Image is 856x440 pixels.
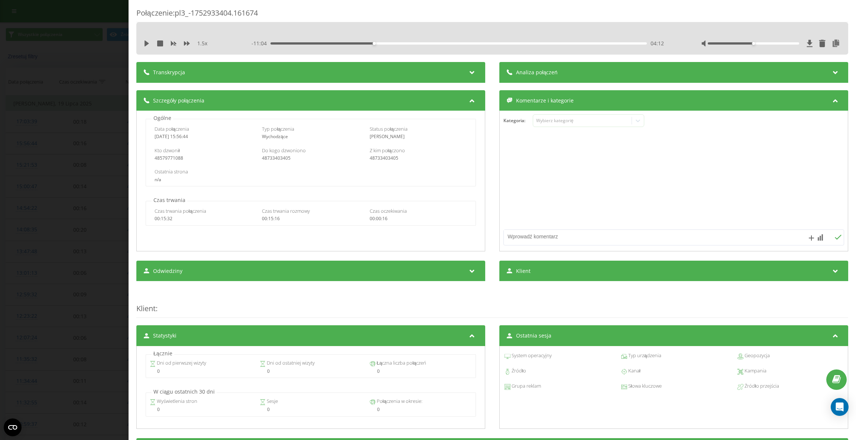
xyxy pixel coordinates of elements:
[752,42,755,45] div: Accessibility label
[197,40,207,47] span: 1.5 x
[4,418,22,436] button: Open CMP widget
[152,350,174,357] p: Łącznie
[153,69,185,76] span: Transkrypcja
[831,398,849,416] div: Open Intercom Messenger
[154,147,179,154] span: Kto dzwonił
[516,267,531,275] span: Klient
[536,118,629,124] div: Wybierz kategorię
[503,118,533,123] h4: Kategoria :
[260,407,362,412] div: 0
[516,332,551,339] span: Ostatnia sesja
[262,147,306,154] span: Do kogo dzwoniono
[252,40,270,47] span: - 11:04
[375,398,422,405] span: Połączenia w okresie:
[262,156,360,161] div: 48733403405
[369,369,471,374] div: 0
[369,147,405,154] span: Z kim połączono
[154,126,189,132] span: Data połączenia
[516,97,574,104] span: Komentarze i kategorie
[627,382,661,390] span: Słowa kluczowe
[152,196,187,204] p: Czas trwania
[156,359,206,367] span: Dni od pierwszej wizyty
[627,367,640,375] span: Kanał
[510,367,526,375] span: Źródło
[153,332,176,339] span: Statystyki
[262,216,360,221] div: 00:15:16
[154,134,252,139] div: [DATE] 15:56:44
[369,216,467,221] div: 00:00:16
[154,208,206,214] span: Czas trwania połączenia
[262,208,310,214] span: Czas trwania rozmowy
[510,352,552,359] span: System operacyjny
[743,382,779,390] span: Źródło przejścia
[154,177,467,182] div: n/a
[375,359,426,367] span: Łączna liczba połączeń
[154,168,188,175] span: Ostatnia strona
[153,267,182,275] span: Odwiedziny
[743,352,770,359] span: Geopozycja
[150,369,252,374] div: 0
[262,126,294,132] span: Typ połączenia
[156,398,197,405] span: Wyświetlenia stron
[150,407,252,412] div: 0
[369,407,471,412] div: 0
[369,156,467,161] div: 48733403405
[152,114,173,122] p: Ogólne
[369,126,407,132] span: Status połączenia
[260,369,362,374] div: 0
[743,367,766,375] span: Kampania
[373,42,376,45] div: Accessibility label
[136,303,156,313] span: Klient
[627,352,661,359] span: Typ urządzenia
[369,133,404,140] span: [PERSON_NAME]
[152,388,217,395] p: W ciągu ostatnich 30 dni
[266,359,315,367] span: Dni od ostatniej wizyty
[154,156,252,161] div: 48579771088
[266,398,278,405] span: Sesje
[262,133,288,140] span: Wychodzące
[136,289,848,318] div: :
[510,382,541,390] span: Grupa reklam
[369,208,406,214] span: Czas oczekiwania
[153,97,204,104] span: Szczegóły połączenia
[154,216,252,221] div: 00:15:32
[516,69,558,76] span: Analiza połączeń
[136,8,848,22] div: Połączenie : pl3_-1752933404.161674
[651,40,664,47] span: 04:12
